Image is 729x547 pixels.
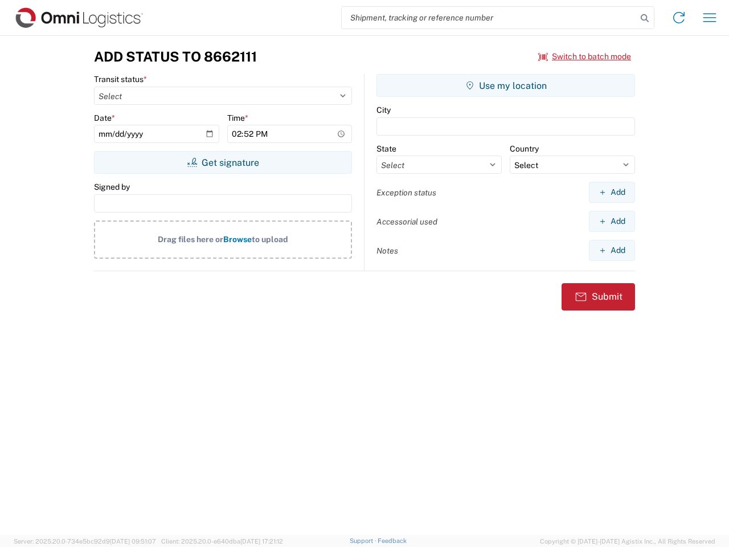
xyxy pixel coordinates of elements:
[14,538,156,545] span: Server: 2025.20.0-734e5bc92d9
[562,283,635,311] button: Submit
[158,235,223,244] span: Drag files here or
[227,113,248,123] label: Time
[540,536,715,546] span: Copyright © [DATE]-[DATE] Agistix Inc., All Rights Reserved
[240,538,283,545] span: [DATE] 17:21:12
[223,235,252,244] span: Browse
[589,182,635,203] button: Add
[94,74,147,84] label: Transit status
[94,151,352,174] button: Get signature
[376,217,437,227] label: Accessorial used
[110,538,156,545] span: [DATE] 09:51:07
[161,538,283,545] span: Client: 2025.20.0-e640dba
[376,105,391,115] label: City
[376,144,396,154] label: State
[94,48,257,65] h3: Add Status to 8662111
[350,537,378,544] a: Support
[94,113,115,123] label: Date
[376,74,635,97] button: Use my location
[510,144,539,154] label: Country
[376,187,436,198] label: Exception status
[589,240,635,261] button: Add
[589,211,635,232] button: Add
[94,182,130,192] label: Signed by
[376,246,398,256] label: Notes
[378,537,407,544] a: Feedback
[538,47,631,66] button: Switch to batch mode
[342,7,637,28] input: Shipment, tracking or reference number
[252,235,288,244] span: to upload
